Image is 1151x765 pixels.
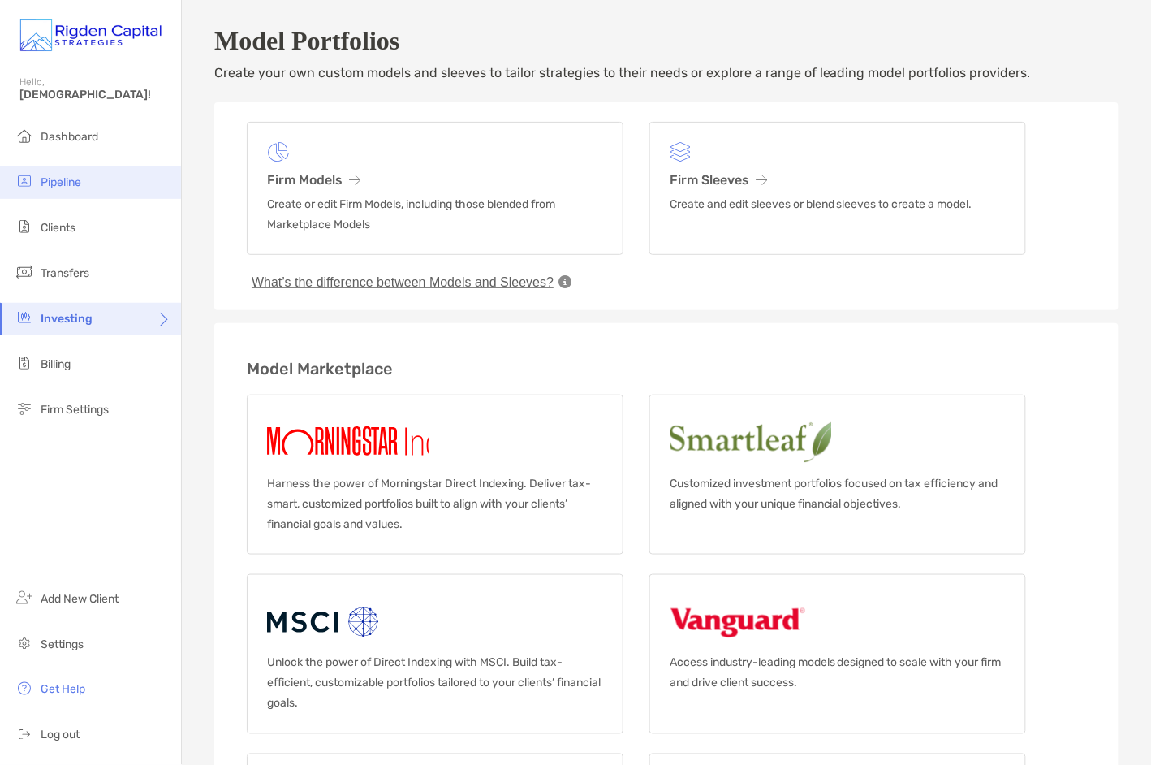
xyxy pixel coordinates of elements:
p: Harness the power of Morningstar Direct Indexing. Deliver tax-smart, customized portfolios built ... [267,473,603,534]
span: Billing [41,357,71,371]
a: Firm ModelsCreate or edit Firm Models, including those blended from Marketplace Models [247,122,623,255]
img: clients icon [15,217,34,236]
img: settings icon [15,633,34,653]
a: MSCIUnlock the power of Direct Indexing with MSCI. Build tax-efficient, customizable portfolios t... [247,574,623,734]
img: get-help icon [15,679,34,698]
p: Unlock the power of Direct Indexing with MSCI. Build tax-efficient, customizable portfolios tailo... [267,653,603,714]
img: firm-settings icon [15,399,34,418]
p: Access industry-leading models designed to scale with your firm and drive client success. [670,653,1006,694]
a: SmartleafCustomized investment portfolios focused on tax efficiency and aligned with your unique ... [649,395,1026,555]
p: Create and edit sleeves or blend sleeves to create a model. [670,194,1006,214]
span: Investing [41,312,93,326]
img: pipeline icon [15,171,34,191]
a: VanguardAccess industry-leading models designed to scale with your firm and drive client success. [649,574,1026,734]
span: [DEMOGRAPHIC_DATA]! [19,88,171,102]
img: add_new_client icon [15,588,34,607]
img: transfers icon [15,262,34,282]
img: billing icon [15,353,34,373]
h3: Model Marketplace [247,359,1086,378]
img: Smartleaf [670,415,968,467]
p: Create or edit Firm Models, including those blended from Marketplace Models [267,194,603,235]
button: What’s the difference between Models and Sleeves? [247,274,558,291]
img: logout icon [15,724,34,744]
p: Customized investment portfolios focused on tax efficiency and aligned with your unique financial... [670,473,1006,514]
h3: Firm Sleeves [670,172,1006,188]
img: dashboard icon [15,126,34,145]
a: Firm SleevesCreate and edit sleeves or blend sleeves to create a model. [649,122,1026,255]
h3: Firm Models [267,172,603,188]
span: Settings [41,637,84,651]
a: MorningstarHarness the power of Morningstar Direct Indexing. Deliver tax-smart, customized portfo... [247,395,623,555]
span: Firm Settings [41,403,109,417]
img: Vanguard [670,594,806,646]
img: Morningstar [267,415,494,467]
p: Create your own custom models and sleeves to tailor strategies to their needs or explore a range ... [214,63,1119,83]
span: Log out [41,728,80,742]
img: MSCI [267,594,382,646]
span: Add New Client [41,592,119,606]
img: investing icon [15,308,34,327]
span: Pipeline [41,175,81,189]
h2: Model Portfolios [214,26,1119,56]
span: Dashboard [41,130,98,144]
span: Clients [41,221,75,235]
img: Zoe Logo [19,6,162,65]
span: Get Help [41,683,85,697]
span: Transfers [41,266,89,280]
